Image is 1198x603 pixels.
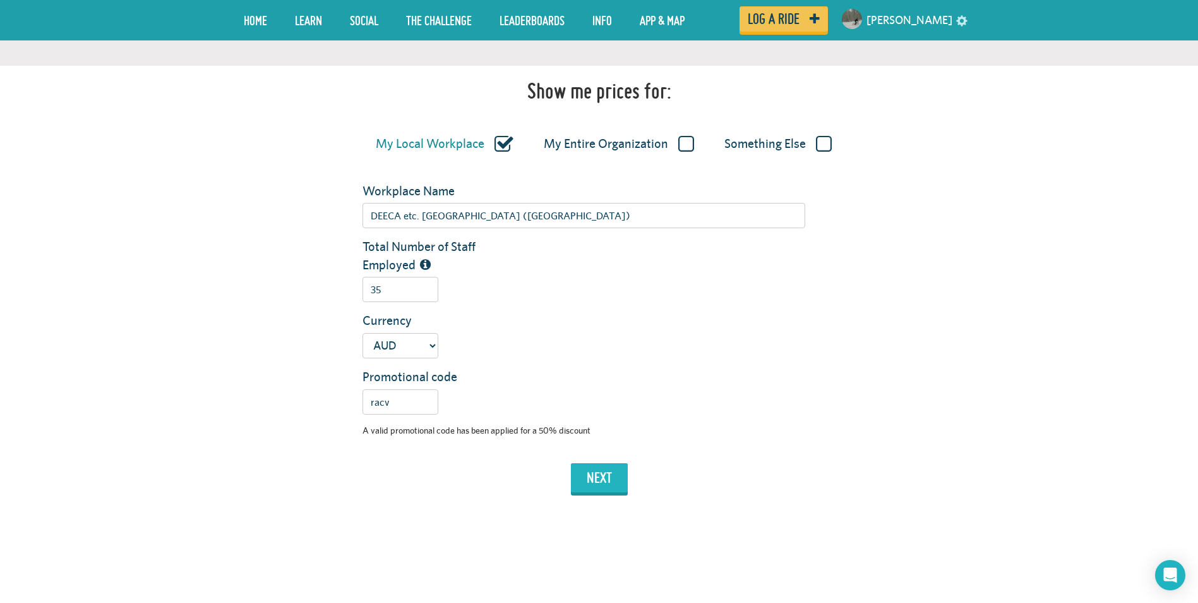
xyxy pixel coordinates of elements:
label: Total Number of Staff Employed [353,238,507,274]
label: My Entire Organization [544,136,694,152]
div: Open Intercom Messenger [1155,560,1185,590]
h1: Show me prices for: [527,78,671,104]
label: Something Else [724,136,832,152]
label: My Local Workplace [376,136,513,152]
a: Leaderboards [490,4,574,36]
a: Home [234,4,277,36]
button: next [571,463,628,492]
div: A valid promotional code has been applied for a 50% discount [362,424,959,437]
label: Promotional code [353,368,507,386]
a: LEARN [285,4,332,36]
a: Social [340,4,388,36]
a: The Challenge [397,4,481,36]
span: Log a ride [748,13,800,25]
a: App & Map [630,4,694,36]
a: Info [583,4,621,36]
a: settings drop down toggle [956,14,967,26]
label: Currency [353,312,507,330]
label: Workplace Name [353,182,507,200]
i: The total number of people employed by this organization/workplace, including part time staff. [420,259,431,271]
a: Log a ride [740,6,828,32]
img: Small navigation user avatar [842,9,862,29]
a: [PERSON_NAME] [866,5,952,35]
